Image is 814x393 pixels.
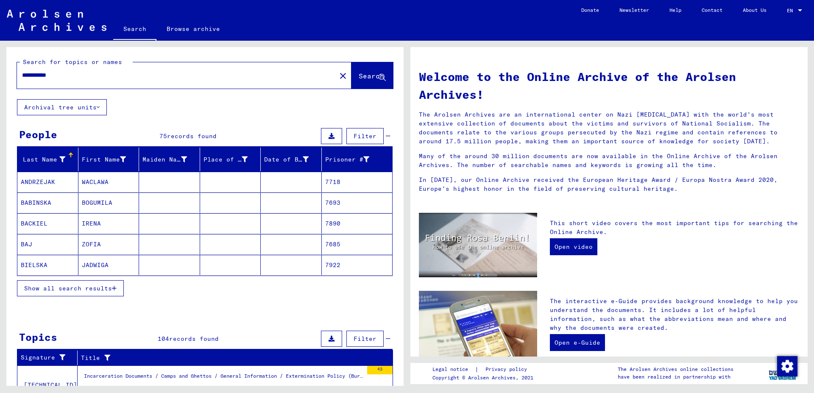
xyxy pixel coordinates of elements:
[142,155,187,164] div: Maiden Name
[322,234,393,254] mat-cell: 7685
[419,213,537,277] img: video.jpg
[17,192,78,213] mat-cell: BABINSKA
[322,192,393,213] mat-cell: 7693
[351,62,393,89] button: Search
[21,153,78,166] div: Last Name
[82,153,139,166] div: First Name
[169,335,219,343] span: records found
[78,192,139,213] mat-cell: BOGUMILA
[550,297,799,332] p: The interactive e-Guide provides background knowledge to help you understand the documents. It in...
[325,155,370,164] div: Prisoner #
[159,132,167,140] span: 75
[419,152,799,170] p: Many of the around 30 million documents are now available in the Online Archive of the Arolsen Ar...
[322,172,393,192] mat-cell: 7718
[82,155,126,164] div: First Name
[618,365,733,373] p: The Arolsen Archives online collections
[21,353,67,362] div: Signature
[21,155,65,164] div: Last Name
[338,71,348,81] mat-icon: close
[17,213,78,234] mat-cell: BACKIEL
[23,58,122,66] mat-label: Search for topics or names
[432,365,537,374] div: |
[167,132,217,140] span: records found
[17,172,78,192] mat-cell: ANDRZEJAK
[261,148,322,171] mat-header-cell: Date of Birth
[203,155,248,164] div: Place of Birth
[354,132,376,140] span: Filter
[78,148,139,171] mat-header-cell: First Name
[203,153,261,166] div: Place of Birth
[84,372,363,384] div: Incarceration Documents / Camps and Ghettos / General Information / Extermination Policy (Bureauc...
[264,155,309,164] div: Date of Birth
[81,354,372,362] div: Title
[550,219,799,237] p: This short video covers the most important tips for searching the Online Archive.
[419,68,799,103] h1: Welcome to the Online Archive of the Arolsen Archives!
[17,280,124,296] button: Show all search results
[156,19,230,39] a: Browse archive
[618,373,733,381] p: have been realized in partnership with
[432,374,537,382] p: Copyright © Arolsen Archives, 2021
[139,148,200,171] mat-header-cell: Maiden Name
[78,172,139,192] mat-cell: WACLAWA
[550,238,597,255] a: Open video
[550,334,605,351] a: Open e-Guide
[787,7,793,14] mat-select-trigger: EN
[24,284,112,292] span: Show all search results
[17,148,78,171] mat-header-cell: Last Name
[322,213,393,234] mat-cell: 7890
[432,365,475,374] a: Legal notice
[113,19,156,41] a: Search
[21,351,77,365] div: Signature
[17,255,78,275] mat-cell: BIELSKA
[367,366,393,374] div: 43
[419,110,799,146] p: The Arolsen Archives are an international center on Nazi [MEDICAL_DATA] with the world’s most ext...
[158,335,169,343] span: 104
[359,72,384,80] span: Search
[200,148,261,171] mat-header-cell: Place of Birth
[479,365,537,374] a: Privacy policy
[777,356,797,376] img: Zustimmung ändern
[264,153,321,166] div: Date of Birth
[419,176,799,193] p: In [DATE], our Online Archive received the European Heritage Award / Europa Nostra Award 2020, Eu...
[346,128,384,144] button: Filter
[19,127,57,142] div: People
[346,331,384,347] button: Filter
[354,335,376,343] span: Filter
[81,351,382,365] div: Title
[17,99,107,115] button: Archival tree units
[322,148,393,171] mat-header-cell: Prisoner #
[419,291,537,370] img: eguide.jpg
[322,255,393,275] mat-cell: 7922
[335,67,351,84] button: Clear
[78,255,139,275] mat-cell: JADWIGA
[19,329,57,345] div: Topics
[78,213,139,234] mat-cell: IRENA
[767,362,799,384] img: yv_logo.png
[142,153,200,166] div: Maiden Name
[17,234,78,254] mat-cell: BAJ
[325,153,382,166] div: Prisoner #
[7,10,106,31] img: Arolsen_neg.svg
[78,234,139,254] mat-cell: ZOFIA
